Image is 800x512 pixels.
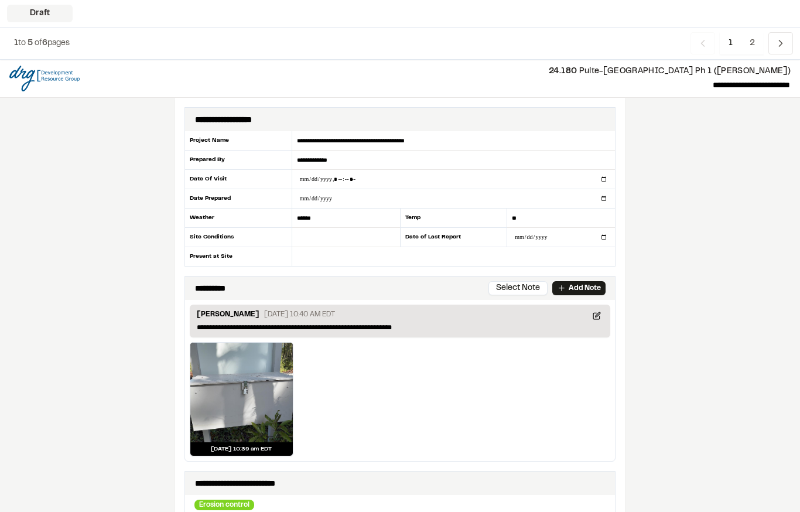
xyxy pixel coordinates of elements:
[7,5,73,22] div: Draft
[9,66,80,91] img: file
[197,309,259,322] p: [PERSON_NAME]
[184,247,292,266] div: Present at Site
[569,283,601,293] p: Add Note
[89,65,791,78] p: Pulte-[GEOGRAPHIC_DATA] Ph 1 ([PERSON_NAME])
[28,40,33,47] span: 5
[190,342,293,456] a: [DATE] 10:39 am EDT
[184,228,292,247] div: Site Conditions
[190,442,293,456] div: [DATE] 10:39 am EDT
[488,281,548,295] button: Select Note
[741,32,764,54] span: 2
[690,32,793,54] nav: Navigation
[194,500,254,510] div: Erosion control
[720,32,741,54] span: 1
[184,209,292,228] div: Weather
[14,40,18,47] span: 1
[42,40,47,47] span: 6
[184,131,292,151] div: Project Name
[14,37,70,50] p: to of pages
[400,209,508,228] div: Temp
[184,170,292,189] div: Date Of Visit
[400,228,508,247] div: Date of Last Report
[549,68,577,75] span: 24.180
[184,151,292,170] div: Prepared By
[264,309,335,320] p: [DATE] 10:40 AM EDT
[184,189,292,209] div: Date Prepared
